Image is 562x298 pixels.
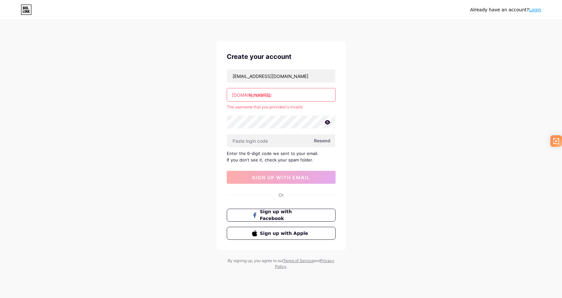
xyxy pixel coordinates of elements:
[260,230,310,237] span: Sign up with Apple
[227,227,336,240] button: Sign up with Apple
[252,175,310,180] span: sign up with email
[227,209,336,222] button: Sign up with Facebook
[283,258,314,263] a: Terms of Service
[227,150,336,163] div: Enter the 6-digit code we sent to your email. If you don’t see it, check your spam folder.
[227,70,335,83] input: Email
[227,134,335,147] input: Paste login code
[260,208,310,222] span: Sign up with Facebook
[232,92,270,98] div: [DOMAIN_NAME]/
[227,88,335,101] input: username
[279,192,284,198] div: Or
[226,258,336,270] div: By signing up, you agree to our and .
[314,137,330,144] span: Resend
[227,104,336,110] div: The username that you provided is invalid.
[227,52,336,61] div: Create your account
[227,171,336,184] button: sign up with email
[529,7,541,12] a: Login
[470,6,541,13] div: Already have an account?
